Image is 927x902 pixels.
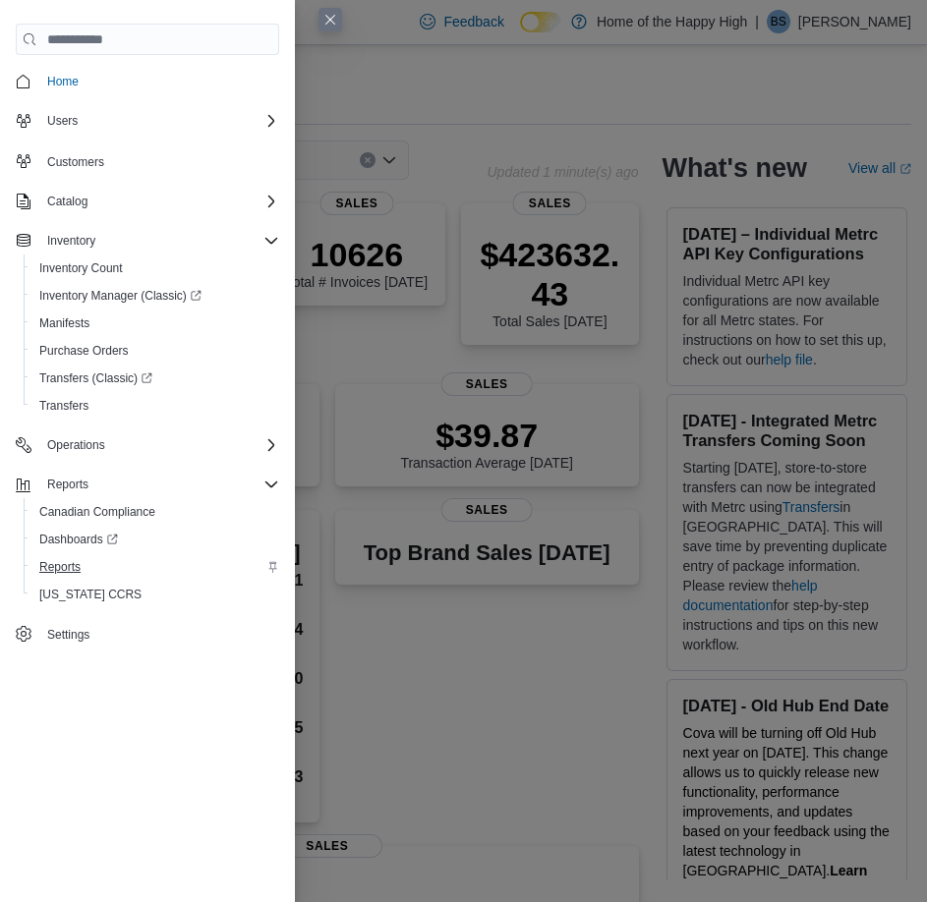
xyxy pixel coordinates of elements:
span: Canadian Compliance [39,504,155,520]
button: Settings [8,620,287,648]
button: Inventory [39,229,103,253]
span: Inventory [39,229,279,253]
button: Customers [8,146,287,175]
span: Dashboards [31,528,279,551]
button: Transfers [24,392,287,420]
button: Catalog [8,188,287,215]
button: Manifests [24,310,287,337]
button: Canadian Compliance [24,498,287,526]
span: Home [39,69,279,93]
button: Reports [8,471,287,498]
a: Manifests [31,311,97,335]
button: Reports [24,553,287,581]
span: Inventory Count [31,256,279,280]
a: [US_STATE] CCRS [31,583,149,606]
span: Inventory Manager (Classic) [31,284,279,308]
span: Users [39,109,279,133]
button: Reports [39,473,96,496]
a: Home [39,70,87,93]
span: Purchase Orders [31,339,279,363]
span: Transfers (Classic) [39,370,152,386]
span: Inventory [47,233,95,249]
span: Transfers (Classic) [31,366,279,390]
span: Settings [47,627,89,643]
nav: Complex example [16,59,279,652]
a: Transfers (Classic) [31,366,160,390]
span: Canadian Compliance [31,500,279,524]
button: Catalog [39,190,95,213]
button: Users [8,107,287,135]
a: Transfers (Classic) [24,365,287,392]
button: [US_STATE] CCRS [24,581,287,608]
span: Washington CCRS [31,583,279,606]
a: Inventory Manager (Classic) [24,282,287,310]
span: Manifests [31,311,279,335]
span: Reports [39,559,81,575]
button: Inventory [8,227,287,254]
a: Customers [39,150,112,174]
a: Canadian Compliance [31,500,163,524]
span: Customers [39,148,279,173]
span: Customers [47,154,104,170]
button: Operations [8,431,287,459]
button: Inventory Count [24,254,287,282]
span: Users [47,113,78,129]
span: Reports [31,555,279,579]
span: Inventory Manager (Classic) [39,288,202,304]
span: Transfers [31,394,279,418]
span: [US_STATE] CCRS [39,587,142,602]
button: Operations [39,433,113,457]
span: Purchase Orders [39,343,129,359]
a: Purchase Orders [31,339,137,363]
span: Operations [39,433,279,457]
button: Home [8,67,287,95]
a: Reports [31,555,88,579]
span: Reports [47,477,88,492]
span: Dashboards [39,532,118,547]
span: Catalog [39,190,279,213]
a: Transfers [31,394,96,418]
span: Settings [39,622,279,647]
a: Inventory Manager (Classic) [31,284,209,308]
span: Operations [47,437,105,453]
span: Home [47,74,79,89]
span: Reports [39,473,279,496]
a: Dashboards [31,528,126,551]
a: Inventory Count [31,256,131,280]
span: Inventory Count [39,260,123,276]
span: Catalog [47,194,87,209]
span: Transfers [39,398,88,414]
a: Dashboards [24,526,287,553]
button: Users [39,109,86,133]
span: Manifests [39,315,89,331]
a: Settings [39,623,97,647]
button: Purchase Orders [24,337,287,365]
button: Close this dialog [319,8,342,31]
